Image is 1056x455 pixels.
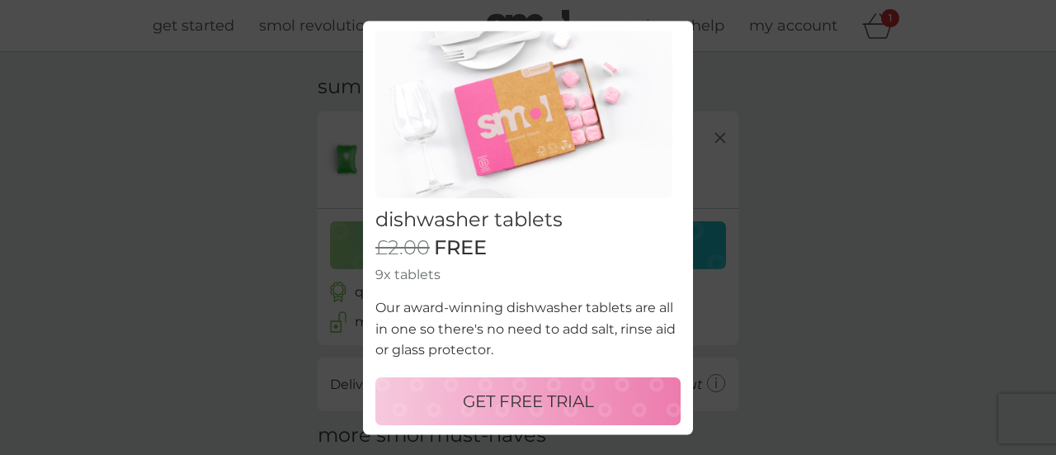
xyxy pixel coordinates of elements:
p: GET FREE TRIAL [463,389,594,415]
span: £2.00 [375,236,430,260]
p: 9x tablets [375,264,681,286]
span: FREE [434,236,487,260]
p: Our award-winning dishwasher tablets are all in one so there's no need to add salt, rinse aid or ... [375,298,681,362]
button: GET FREE TRIAL [375,378,681,426]
h2: dishwasher tablets [375,209,681,233]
